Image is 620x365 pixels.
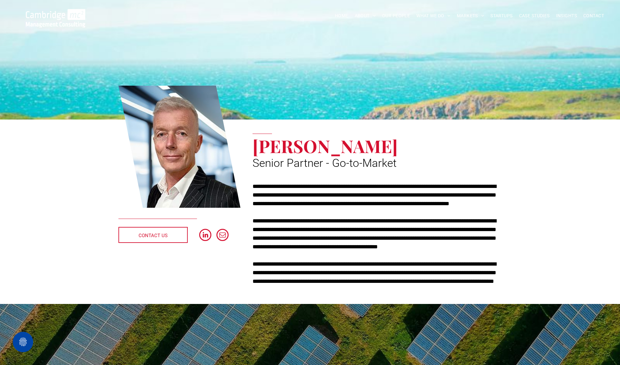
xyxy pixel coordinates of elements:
a: CONTACT US [118,227,188,243]
a: HOME [332,11,352,21]
a: INSIGHTS [553,11,580,21]
a: WHAT WE DO [413,11,454,21]
a: STARTUPS [487,11,516,21]
a: CONTACT [580,11,607,21]
a: Your Business Transformed | Cambridge Management Consulting [26,10,85,17]
a: MARKETS [454,11,487,21]
a: linkedin [199,229,211,243]
span: Senior Partner - Go-to-Market [253,157,397,170]
img: Go to Homepage [26,9,85,27]
a: CASE STUDIES [516,11,553,21]
span: CONTACT US [139,228,168,244]
a: Andy Bills | Senior Partner - Go-to-Market | Cambridge Management Consulting [118,85,240,209]
a: ABOUT [352,11,379,21]
span: [PERSON_NAME] [253,134,398,158]
a: OUR PEOPLE [379,11,413,21]
a: email [216,229,229,243]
